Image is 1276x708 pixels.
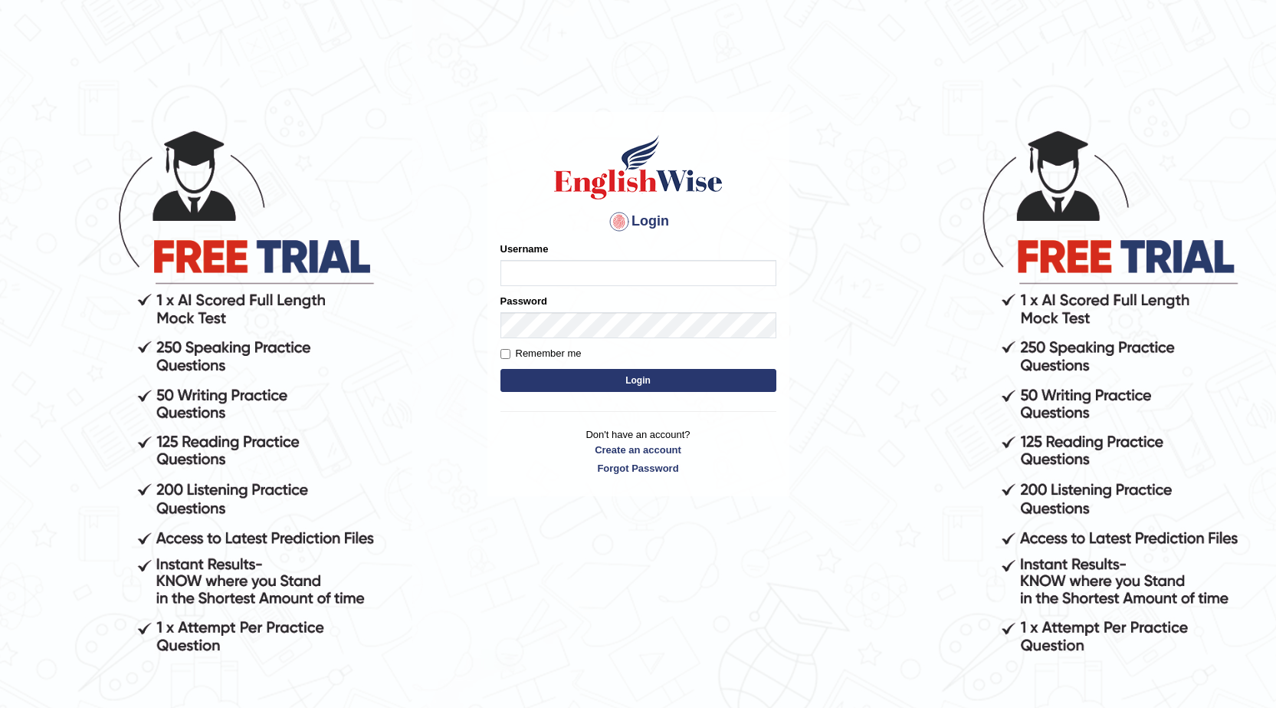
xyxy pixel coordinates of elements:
[500,209,776,234] h4: Login
[500,349,510,359] input: Remember me
[500,294,547,308] label: Password
[551,133,726,202] img: Logo of English Wise sign in for intelligent practice with AI
[500,242,549,256] label: Username
[500,461,776,476] a: Forgot Password
[500,443,776,457] a: Create an account
[500,346,582,361] label: Remember me
[500,369,776,392] button: Login
[500,427,776,475] p: Don't have an account?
